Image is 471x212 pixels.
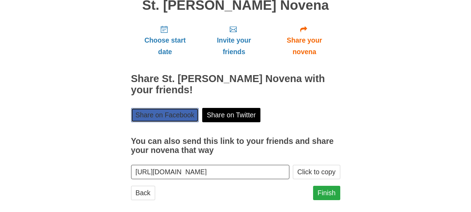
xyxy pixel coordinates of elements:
[313,186,340,200] a: Finish
[206,35,261,58] span: Invite your friends
[293,165,340,179] button: Click to copy
[131,108,199,122] a: Share on Facebook
[138,35,192,58] span: Choose start date
[269,20,340,61] a: Share your novena
[131,73,340,96] h2: Share St. [PERSON_NAME] Novena with your friends!
[131,20,199,61] a: Choose start date
[202,108,260,122] a: Share on Twitter
[199,20,268,61] a: Invite your friends
[131,186,155,200] a: Back
[131,137,340,155] h3: You can also send this link to your friends and share your novena that way
[276,35,333,58] span: Share your novena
